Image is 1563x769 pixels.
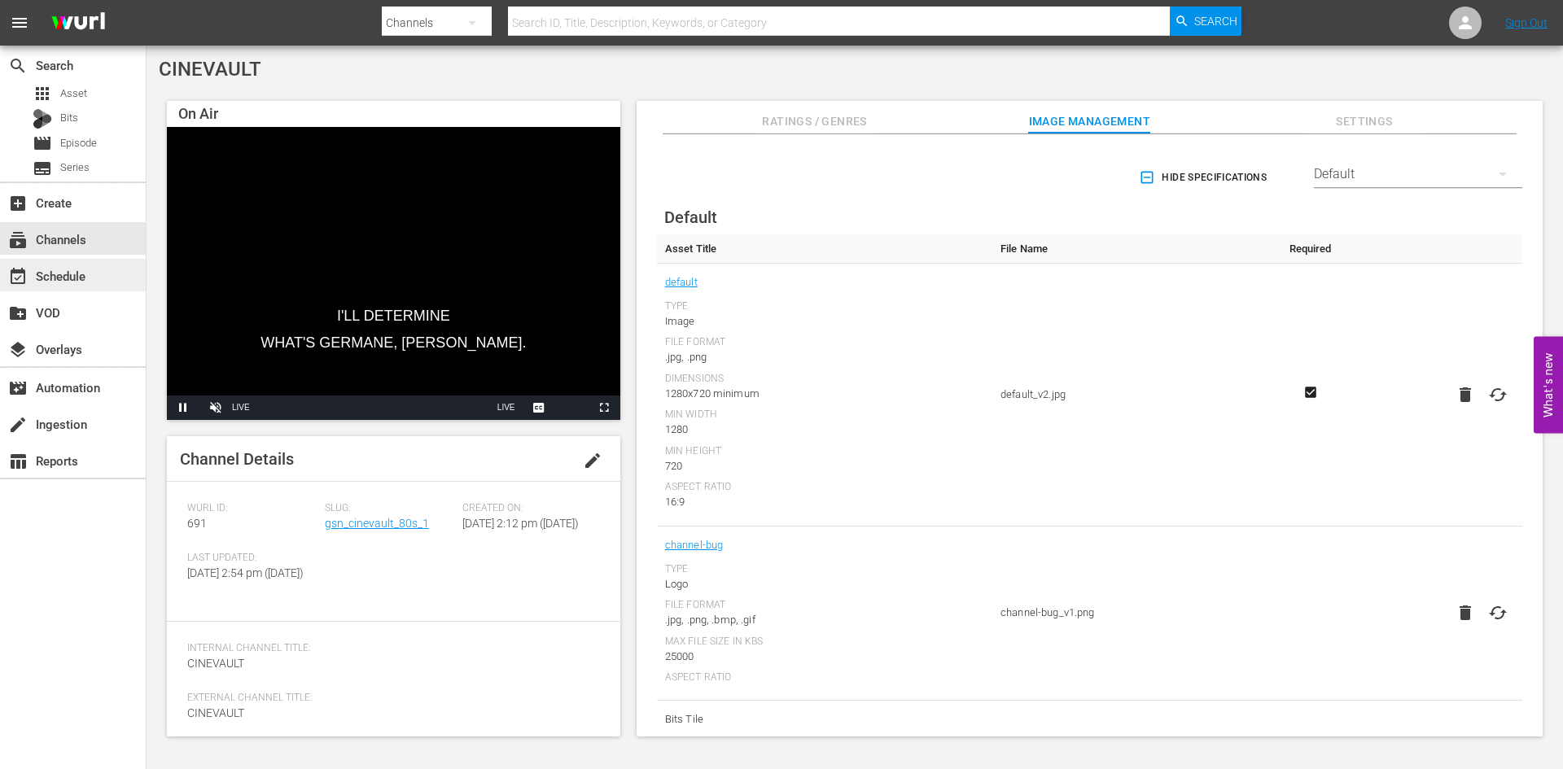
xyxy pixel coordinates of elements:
[665,445,984,458] div: Min Height
[588,395,620,420] button: Fullscreen
[555,395,588,420] button: Picture-in-Picture
[187,657,244,670] span: CINEVAULT
[490,395,523,420] button: Seek to live, currently playing live
[1303,111,1425,132] span: Settings
[573,441,612,480] button: edit
[462,517,579,530] span: [DATE] 2:12 pm ([DATE])
[665,563,984,576] div: Type
[665,349,984,365] div: .jpg, .png
[1028,111,1150,132] span: Image Management
[8,230,28,250] span: Channels
[992,527,1275,701] td: channel-bug_v1.png
[1314,151,1522,197] div: Default
[1194,7,1237,36] span: Search
[665,612,984,628] div: .jpg, .png, .bmp, .gif
[8,267,28,286] span: Schedule
[187,642,592,655] span: Internal Channel Title:
[8,304,28,323] span: VOD
[199,395,232,420] button: Unmute
[167,395,199,420] button: Pause
[665,458,984,474] div: 720
[497,403,515,412] span: LIVE
[33,159,52,178] span: Series
[325,517,429,530] a: gsn_cinevault_80s_1
[167,127,620,420] div: Video Player
[33,133,52,153] span: Episode
[665,649,984,665] div: 25000
[665,373,984,386] div: Dimensions
[159,58,261,81] span: CINEVAULT
[665,313,984,330] div: Image
[325,502,454,515] span: Slug:
[1142,169,1267,186] span: Hide Specifications
[1170,7,1241,36] button: Search
[187,552,317,565] span: Last Updated:
[8,194,28,213] span: Create
[60,135,97,151] span: Episode
[992,264,1275,527] td: default_v2.jpg
[1301,385,1320,400] svg: Required
[180,449,294,469] span: Channel Details
[60,110,78,126] span: Bits
[178,105,218,122] span: On Air
[1534,336,1563,433] button: Open Feedback Widget
[665,576,984,592] div: Logo
[8,415,28,435] span: Ingestion
[523,395,555,420] button: Captions
[187,566,304,579] span: [DATE] 2:54 pm ([DATE])
[992,234,1275,264] th: File Name
[665,599,984,612] div: File Format
[8,56,28,76] span: Search
[665,636,984,649] div: Max File Size In Kbs
[8,452,28,471] span: Reports
[8,378,28,398] span: Automation
[187,706,244,719] span: CINEVAULT
[462,502,592,515] span: Created On:
[60,159,90,176] span: Series
[665,272,698,293] a: default
[187,502,317,515] span: Wurl ID:
[33,109,52,129] div: Bits
[665,535,724,556] a: channel-bug
[665,300,984,313] div: Type
[583,451,602,470] span: edit
[187,692,592,705] span: External Channel Title:
[60,85,87,102] span: Asset
[665,386,984,402] div: 1280x720 minimum
[665,422,984,438] div: 1280
[232,395,250,420] div: LIVE
[665,494,984,510] div: 16:9
[33,84,52,103] span: Asset
[664,208,717,227] span: Default
[187,517,207,530] span: 691
[1136,155,1273,200] button: Hide Specifications
[665,709,984,730] span: Bits Tile
[665,409,984,422] div: Min Width
[39,4,117,42] img: ans4CAIJ8jUAAAAAAAAAAAAAAAAAAAAAAAAgQb4GAAAAAAAAAAAAAAAAAAAAAAAAJMjXAAAAAAAAAAAAAAAAAAAAAAAAgAT5G...
[754,111,876,132] span: Ratings / Genres
[8,340,28,360] span: Overlays
[657,234,992,264] th: Asset Title
[1505,16,1548,29] a: Sign Out
[10,13,29,33] span: menu
[665,481,984,494] div: Aspect Ratio
[665,671,984,684] div: Aspect Ratio
[1275,234,1346,264] th: Required
[665,336,984,349] div: File Format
